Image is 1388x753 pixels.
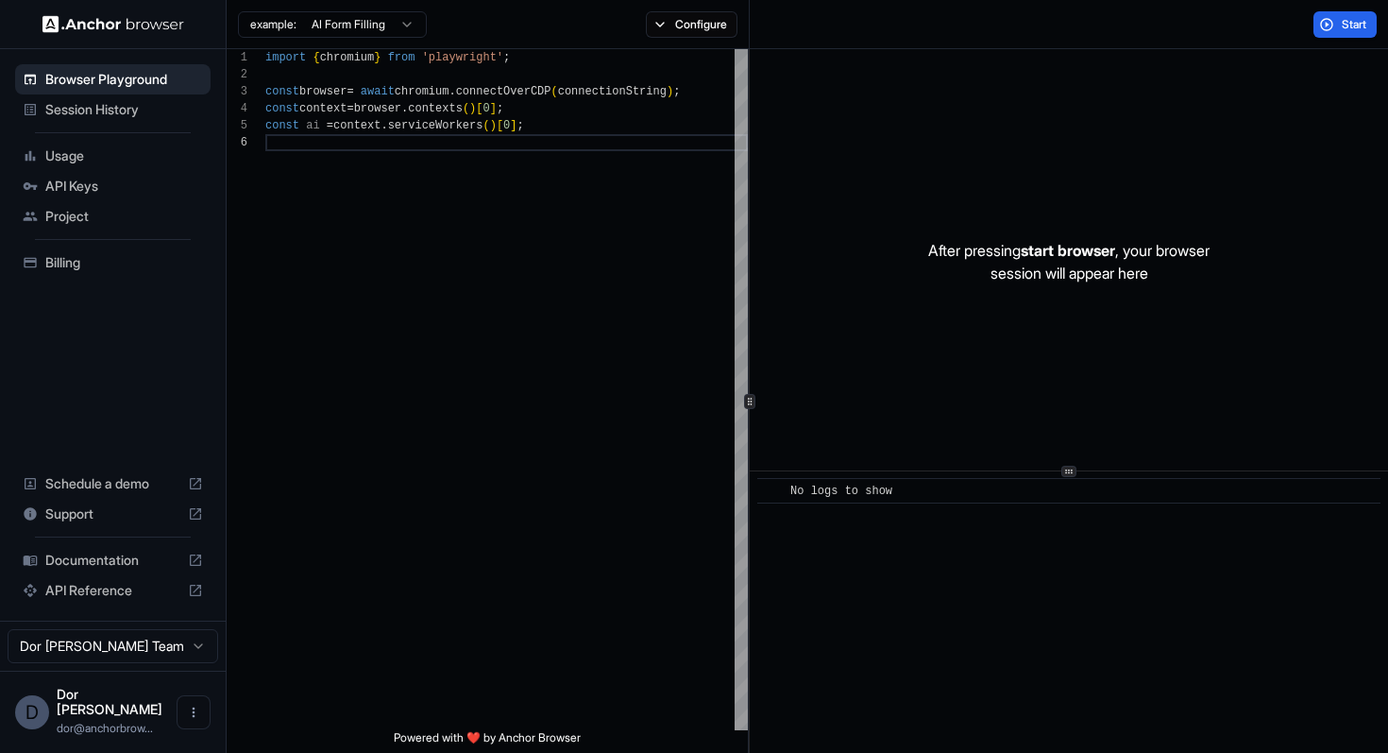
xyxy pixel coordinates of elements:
[517,119,524,132] span: ;
[503,119,510,132] span: 0
[265,51,306,64] span: import
[15,499,211,529] div: Support
[227,134,247,151] div: 6
[490,119,497,132] span: )
[673,85,680,98] span: ;
[449,85,455,98] span: .
[463,102,469,115] span: (
[469,102,476,115] span: )
[327,119,333,132] span: =
[250,17,296,32] span: example:
[265,102,299,115] span: const
[45,474,180,493] span: Schedule a demo
[177,695,211,729] button: Open menu
[361,85,395,98] span: await
[497,102,503,115] span: ;
[1342,17,1368,32] span: Start
[476,102,482,115] span: [
[394,730,581,753] span: Powered with ❤️ by Anchor Browser
[558,85,667,98] span: connectionString
[15,469,211,499] div: Schedule a demo
[227,100,247,117] div: 4
[45,177,203,196] span: API Keys
[45,581,180,600] span: API Reference
[408,102,463,115] span: contexts
[388,51,415,64] span: from
[422,51,503,64] span: 'playwright'
[490,102,497,115] span: ]
[227,83,247,100] div: 3
[320,51,375,64] span: chromium
[15,141,211,171] div: Usage
[381,119,387,132] span: .
[401,102,408,115] span: .
[42,15,184,33] img: Anchor Logo
[15,64,211,94] div: Browser Playground
[265,85,299,98] span: const
[45,100,203,119] span: Session History
[354,102,401,115] span: browser
[497,119,503,132] span: [
[333,119,381,132] span: context
[347,102,353,115] span: =
[57,721,153,735] span: dor@anchorbrowser.io
[15,201,211,231] div: Project
[1313,11,1377,38] button: Start
[388,119,483,132] span: serviceWorkers
[551,85,558,98] span: (
[299,85,347,98] span: browser
[45,70,203,89] span: Browser Playground
[45,207,203,226] span: Project
[456,85,551,98] span: connectOverCDP
[347,85,353,98] span: =
[646,11,737,38] button: Configure
[15,248,211,278] div: Billing
[374,51,381,64] span: }
[306,119,319,132] span: ai
[57,686,162,717] span: Dor Dankner
[299,102,347,115] span: context
[227,49,247,66] div: 1
[15,94,211,125] div: Session History
[45,505,180,523] span: Support
[313,51,319,64] span: {
[395,85,449,98] span: chromium
[667,85,673,98] span: )
[265,119,299,132] span: const
[503,51,510,64] span: ;
[15,171,211,201] div: API Keys
[227,66,247,83] div: 2
[482,119,489,132] span: (
[767,482,776,501] span: ​
[15,545,211,575] div: Documentation
[510,119,516,132] span: ]
[482,102,489,115] span: 0
[227,117,247,134] div: 5
[45,551,180,570] span: Documentation
[928,239,1210,284] p: After pressing , your browser session will appear here
[45,253,203,272] span: Billing
[45,146,203,165] span: Usage
[790,485,892,498] span: No logs to show
[1021,241,1115,260] span: start browser
[15,575,211,606] div: API Reference
[15,695,49,729] div: D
